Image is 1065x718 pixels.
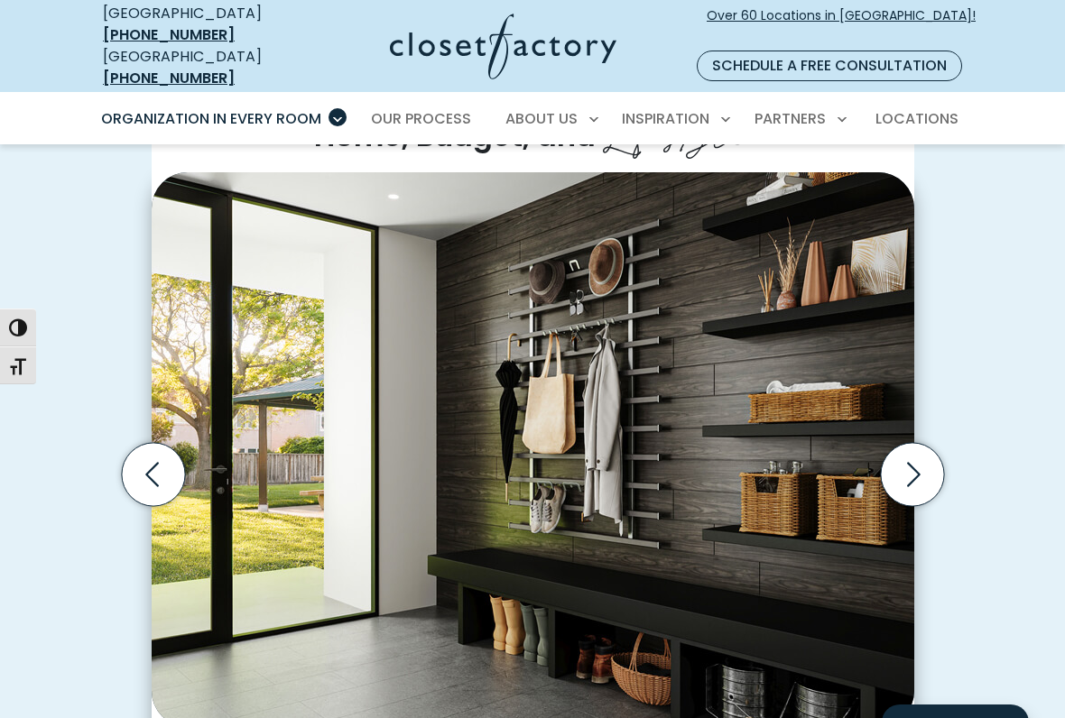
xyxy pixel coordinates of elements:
[875,108,958,129] span: Locations
[103,3,300,46] div: [GEOGRAPHIC_DATA]
[874,436,951,513] button: Next slide
[371,108,471,129] span: Our Process
[101,108,321,129] span: Organization in Every Room
[505,108,578,129] span: About Us
[115,436,192,513] button: Previous slide
[103,24,235,45] a: [PHONE_NUMBER]
[390,14,616,79] img: Closet Factory Logo
[755,108,826,129] span: Partners
[707,6,976,44] span: Over 60 Locations in [GEOGRAPHIC_DATA]!
[622,108,709,129] span: Inspiration
[103,68,235,88] a: [PHONE_NUMBER]
[697,51,962,81] a: Schedule a Free Consultation
[103,46,300,89] div: [GEOGRAPHIC_DATA]
[88,94,977,144] nav: Primary Menu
